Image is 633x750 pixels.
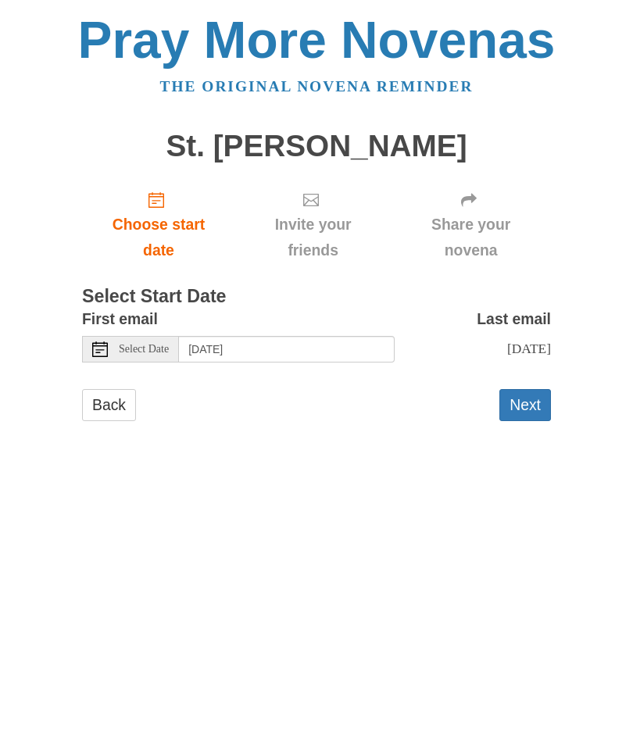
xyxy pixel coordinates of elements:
h3: Select Start Date [82,287,551,307]
label: First email [82,306,158,332]
div: Click "Next" to confirm your start date first. [391,178,551,271]
span: Invite your friends [251,212,375,263]
span: Share your novena [406,212,535,263]
a: Pray More Novenas [78,11,556,69]
h1: St. [PERSON_NAME] [82,130,551,163]
button: Next [499,389,551,421]
a: The original novena reminder [160,78,474,95]
a: Choose start date [82,178,235,271]
label: Last email [477,306,551,332]
span: [DATE] [507,341,551,356]
div: Click "Next" to confirm your start date first. [235,178,391,271]
a: Back [82,389,136,421]
span: Choose start date [98,212,220,263]
span: Select Date [119,344,169,355]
